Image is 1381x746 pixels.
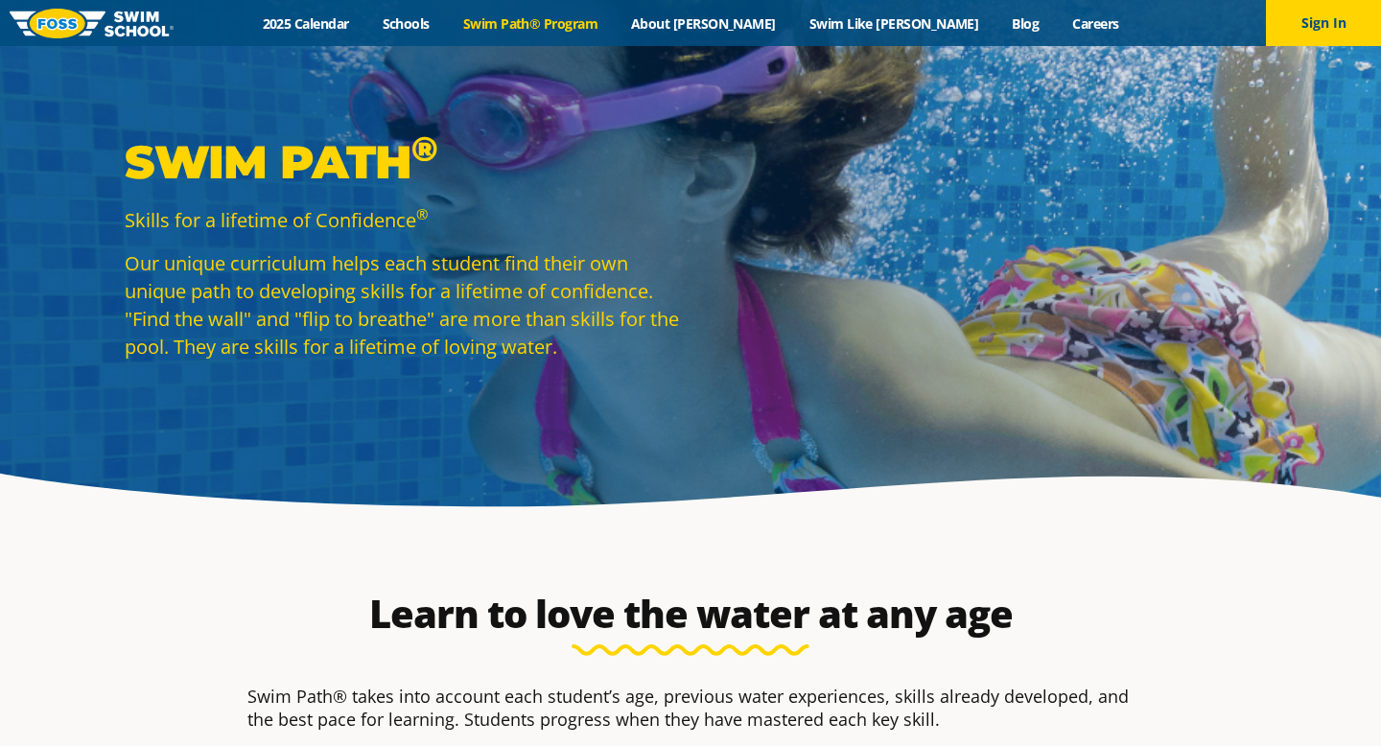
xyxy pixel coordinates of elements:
p: Skills for a lifetime of Confidence [125,206,681,234]
p: Swim Path [125,133,681,191]
a: Schools [365,14,446,33]
a: Swim Like [PERSON_NAME] [792,14,995,33]
a: Blog [995,14,1056,33]
h2: Learn to love the water at any age [238,591,1143,637]
a: Swim Path® Program [446,14,614,33]
p: Swim Path® takes into account each student’s age, previous water experiences, skills already deve... [247,685,1134,731]
img: FOSS Swim School Logo [10,9,174,38]
a: Careers [1056,14,1135,33]
p: Our unique curriculum helps each student find their own unique path to developing skills for a li... [125,249,681,361]
a: 2025 Calendar [246,14,365,33]
a: About [PERSON_NAME] [615,14,793,33]
sup: ® [411,128,437,170]
sup: ® [416,204,428,223]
